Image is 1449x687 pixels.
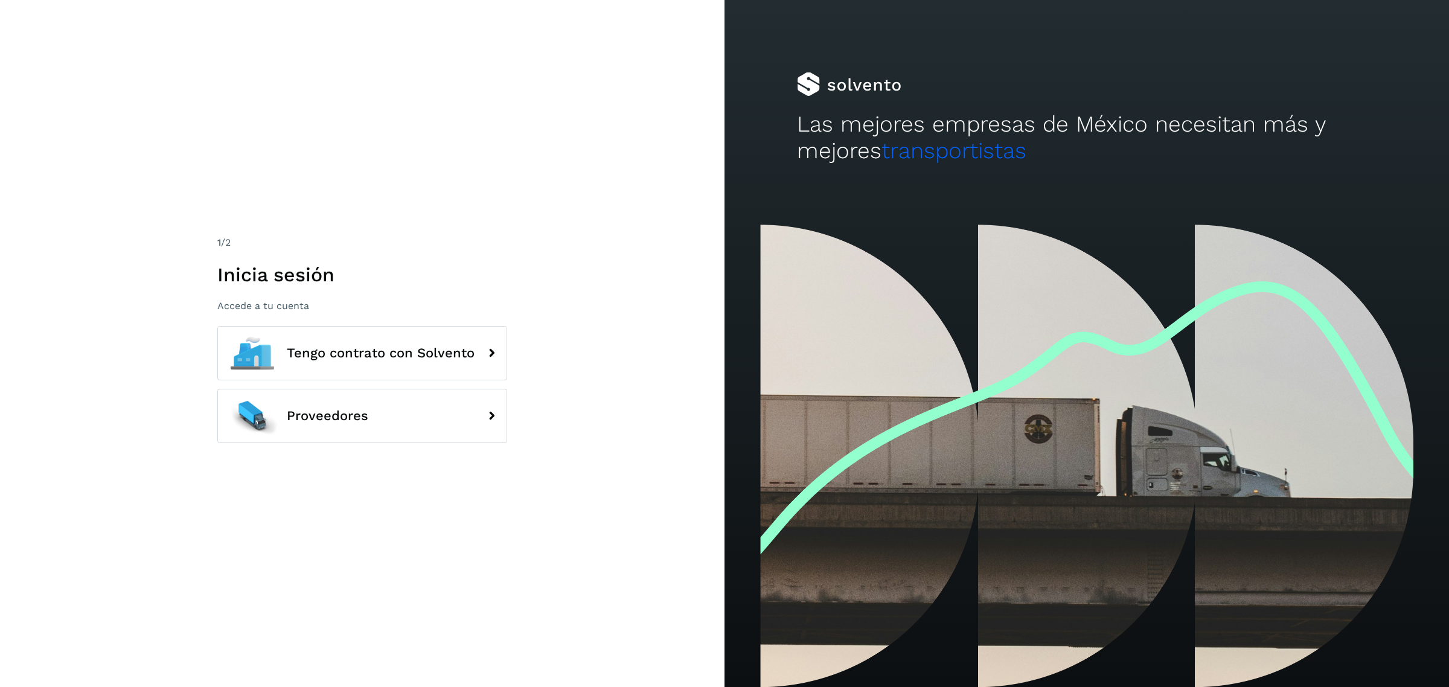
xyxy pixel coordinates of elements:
button: Tengo contrato con Solvento [217,326,507,380]
span: 1 [217,237,221,248]
h1: Inicia sesión [217,263,507,286]
span: Tengo contrato con Solvento [287,346,475,360]
p: Accede a tu cuenta [217,300,507,312]
div: /2 [217,235,507,250]
span: Proveedores [287,409,368,423]
h2: Las mejores empresas de México necesitan más y mejores [797,111,1377,165]
span: transportistas [881,138,1026,164]
button: Proveedores [217,389,507,443]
